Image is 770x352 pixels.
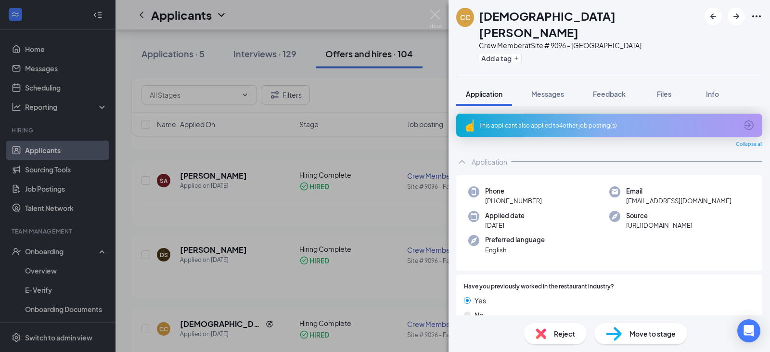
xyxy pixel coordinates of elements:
span: [EMAIL_ADDRESS][DOMAIN_NAME] [626,196,731,206]
span: Feedback [593,90,626,98]
span: [DATE] [485,221,525,230]
h1: [DEMOGRAPHIC_DATA][PERSON_NAME] [479,8,700,40]
span: Yes [475,295,486,306]
svg: ChevronUp [456,156,468,168]
button: PlusAdd a tag [479,53,522,63]
span: [URL][DOMAIN_NAME] [626,221,693,230]
span: [PHONE_NUMBER] [485,196,542,206]
span: English [485,245,545,255]
div: This applicant also applied to 4 other job posting(s) [479,121,737,130]
svg: Plus [513,55,519,61]
span: No [475,310,484,320]
span: Reject [554,328,575,339]
span: Info [706,90,719,98]
button: ArrowLeftNew [705,8,722,25]
span: Collapse all [736,141,762,148]
div: Open Intercom Messenger [737,319,760,342]
svg: ArrowLeftNew [707,11,719,22]
span: Phone [485,186,542,196]
span: Source [626,211,693,221]
span: Applied date [485,211,525,221]
span: Files [657,90,671,98]
span: Preferred language [485,235,545,245]
span: Messages [531,90,564,98]
span: Email [626,186,731,196]
span: Application [466,90,502,98]
svg: ArrowRight [731,11,742,22]
svg: ArrowCircle [743,119,755,131]
svg: Ellipses [751,11,762,22]
div: CC [460,13,471,22]
span: Move to stage [629,328,676,339]
button: ArrowRight [728,8,745,25]
span: Have you previously worked in the restaurant industry? [464,282,614,291]
div: Application [472,157,507,167]
div: Crew Member at Site # 9096 - [GEOGRAPHIC_DATA] [479,40,700,50]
